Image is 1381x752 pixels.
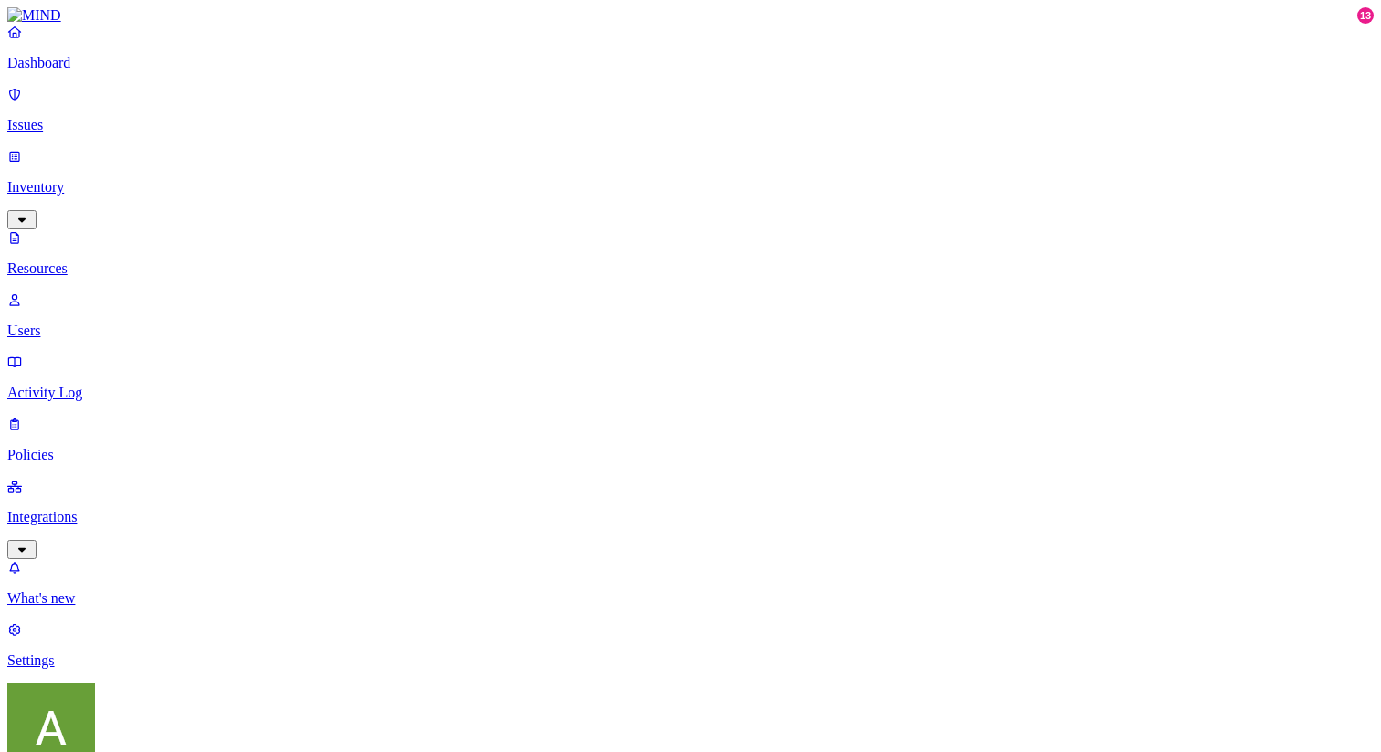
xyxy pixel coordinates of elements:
p: Issues [7,117,1374,133]
a: What's new [7,559,1374,607]
p: Activity Log [7,385,1374,401]
p: Inventory [7,179,1374,196]
img: MIND [7,7,61,24]
a: Issues [7,86,1374,133]
a: Activity Log [7,354,1374,401]
div: 13 [1357,7,1374,24]
p: What's new [7,590,1374,607]
p: Dashboard [7,55,1374,71]
a: Policies [7,416,1374,463]
p: Users [7,323,1374,339]
a: Users [7,291,1374,339]
a: Integrations [7,478,1374,556]
a: Settings [7,621,1374,669]
p: Policies [7,447,1374,463]
p: Integrations [7,509,1374,525]
p: Settings [7,652,1374,669]
a: Inventory [7,148,1374,227]
p: Resources [7,260,1374,277]
a: Resources [7,229,1374,277]
a: Dashboard [7,24,1374,71]
a: MIND [7,7,1374,24]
